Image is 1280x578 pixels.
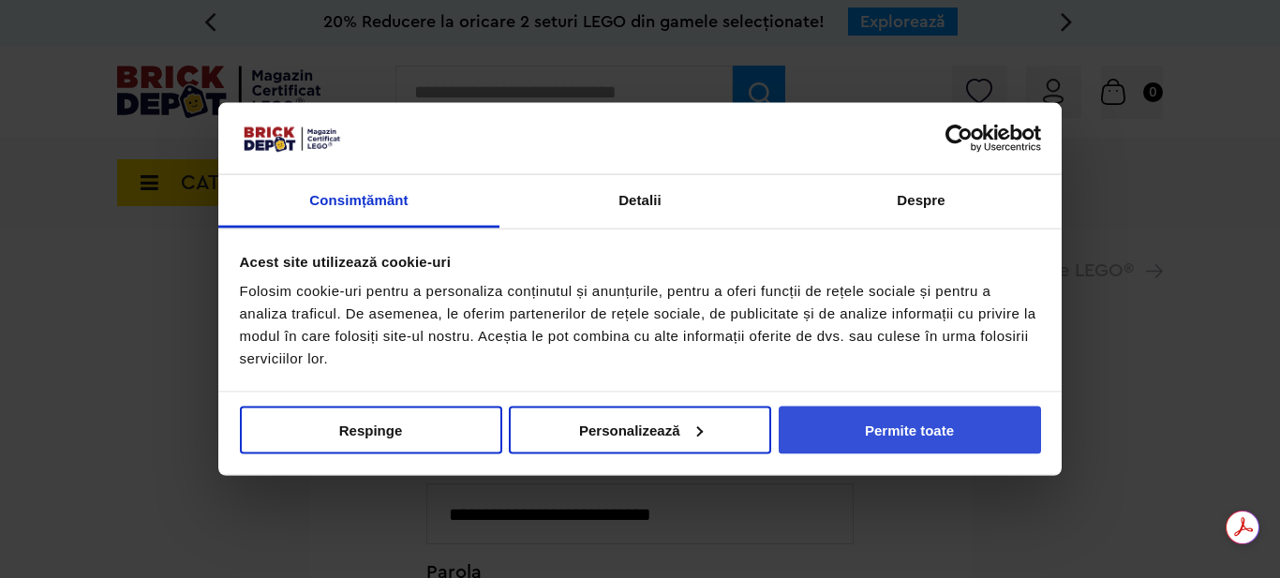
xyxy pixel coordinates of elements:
div: Acest site utilizează cookie-uri [240,250,1041,273]
a: Detalii [499,175,781,229]
a: Consimțământ [218,175,499,229]
a: Usercentrics Cookiebot - opens in a new window [877,124,1041,152]
button: Personalizează [509,406,771,453]
button: Permite toate [779,406,1041,453]
a: Despre [781,175,1062,229]
div: Folosim cookie-uri pentru a personaliza conținutul și anunțurile, pentru a oferi funcții de rețel... [240,280,1041,370]
button: Respinge [240,406,502,453]
img: siglă [240,124,343,154]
